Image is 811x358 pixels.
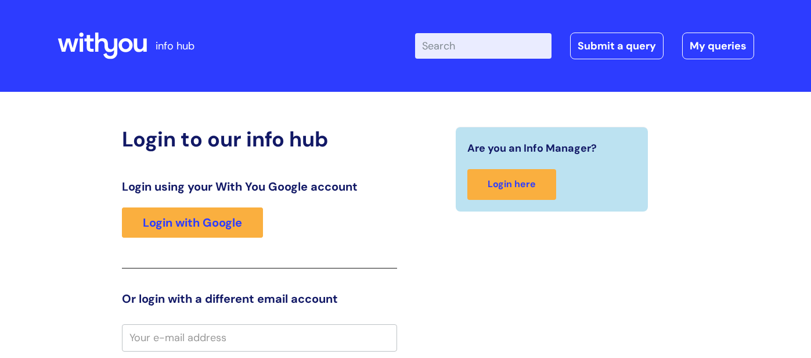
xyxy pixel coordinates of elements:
[122,207,263,238] a: Login with Google
[122,180,397,194] h3: Login using your With You Google account
[467,139,597,157] span: Are you an Info Manager?
[122,127,397,152] h2: Login to our info hub
[467,169,556,200] a: Login here
[570,33,664,59] a: Submit a query
[122,292,397,306] h3: Or login with a different email account
[682,33,754,59] a: My queries
[122,324,397,351] input: Your e-mail address
[415,33,552,59] input: Search
[156,37,194,55] p: info hub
